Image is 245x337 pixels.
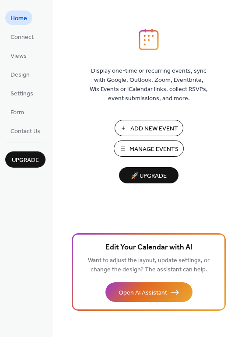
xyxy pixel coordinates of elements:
[139,28,159,50] img: logo_icon.svg
[115,120,183,136] button: Add New Event
[88,255,210,276] span: Want to adjust the layout, update settings, or change the design? The assistant can help.
[105,282,192,302] button: Open AI Assistant
[10,14,27,23] span: Home
[10,127,40,136] span: Contact Us
[5,123,45,138] a: Contact Us
[129,145,178,154] span: Manage Events
[130,124,178,133] span: Add New Event
[119,167,178,183] button: 🚀 Upgrade
[10,108,24,117] span: Form
[5,11,32,25] a: Home
[5,105,29,119] a: Form
[10,70,30,80] span: Design
[5,29,39,44] a: Connect
[10,33,34,42] span: Connect
[105,242,192,254] span: Edit Your Calendar with AI
[10,89,33,98] span: Settings
[12,156,39,165] span: Upgrade
[10,52,27,61] span: Views
[119,288,167,298] span: Open AI Assistant
[5,86,38,100] a: Settings
[114,140,184,157] button: Manage Events
[5,151,45,168] button: Upgrade
[5,67,35,81] a: Design
[90,67,208,103] span: Display one-time or recurring events, sync with Google, Outlook, Zoom, Eventbrite, Wix Events or ...
[124,170,173,182] span: 🚀 Upgrade
[5,48,32,63] a: Views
